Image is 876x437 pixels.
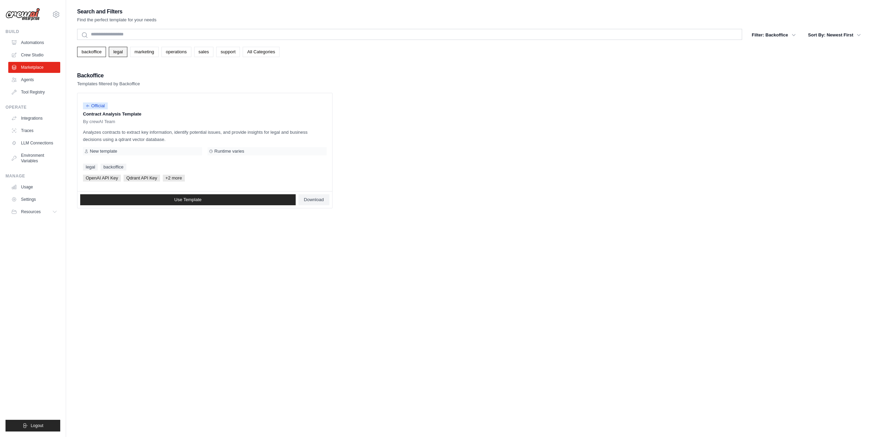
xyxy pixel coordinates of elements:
[77,7,157,17] h2: Search and Filters
[90,149,117,154] span: New template
[8,125,60,136] a: Traces
[8,74,60,85] a: Agents
[6,173,60,179] div: Manage
[83,119,115,124] span: By crewAI Team
[304,197,324,203] span: Download
[83,129,327,143] p: Analyzes contracts to extract key information, identify potential issues, and provide insights fo...
[83,164,98,171] a: legal
[77,17,157,23] p: Find the perfect template for your needs
[8,62,60,73] a: Marketplace
[8,150,60,166] a: Environment Variables
[6,8,40,21] img: Logo
[8,138,60,149] a: LLM Connections
[83,102,108,109] span: Official
[8,50,60,61] a: Crew Studio
[101,164,126,171] a: backoffice
[174,197,201,203] span: Use Template
[161,47,191,57] a: operations
[163,175,185,182] span: +2 more
[8,37,60,48] a: Automations
[77,47,106,57] a: backoffice
[80,194,296,205] a: Use Template
[83,111,327,118] p: Contract Analysis Template
[31,423,43,428] span: Logout
[83,175,121,182] span: OpenAI API Key
[214,149,244,154] span: Runtime varies
[77,71,140,80] h2: Backoffice
[124,175,160,182] span: Qdrant API Key
[804,29,865,41] button: Sort By: Newest First
[6,29,60,34] div: Build
[298,194,329,205] a: Download
[77,80,140,87] p: Templates filtered by Backoffice
[8,113,60,124] a: Integrations
[109,47,127,57] a: legal
[21,209,41,215] span: Resources
[6,420,60,431] button: Logout
[748,29,800,41] button: Filter: Backoffice
[194,47,213,57] a: sales
[130,47,159,57] a: marketing
[8,87,60,98] a: Tool Registry
[8,206,60,217] button: Resources
[216,47,240,57] a: support
[243,47,279,57] a: All Categories
[8,194,60,205] a: Settings
[8,182,60,193] a: Usage
[6,105,60,110] div: Operate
